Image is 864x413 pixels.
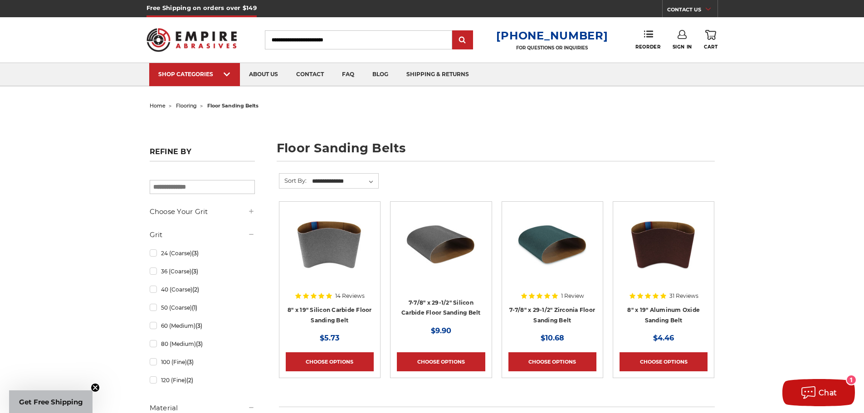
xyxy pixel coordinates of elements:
[653,334,674,342] span: $4.46
[819,389,837,397] span: Chat
[620,208,708,296] a: aluminum oxide 8x19 sanding belt
[496,45,608,51] p: FOR QUESTIONS OR INQUIRIES
[431,326,451,335] span: $9.90
[397,63,478,86] a: shipping & returns
[496,29,608,42] a: [PHONE_NUMBER]
[286,352,374,371] a: Choose Options
[192,304,197,311] span: (1)
[311,175,378,188] select: Sort By:
[19,398,83,406] span: Get Free Shipping
[363,63,397,86] a: blog
[333,63,363,86] a: faq
[454,31,472,49] input: Submit
[397,208,485,296] a: 7-7/8" x 29-1/2 " Silicon Carbide belt for floor sanding with professional-grade finishes, compat...
[293,208,366,281] img: 7-7-8" x 29-1-2 " Silicon Carbide belt for aggressive sanding on concrete and hardwood floors as ...
[847,375,856,384] div: 1
[196,340,203,347] span: (3)
[158,71,231,78] div: SHOP CATEGORIES
[286,208,374,296] a: 7-7-8" x 29-1-2 " Silicon Carbide belt for aggressive sanding on concrete and hardwood floors as ...
[150,245,255,261] a: 24 (Coarse)
[150,354,255,370] a: 100 (Fine)
[288,306,372,324] a: 8" x 19" Silicon Carbide Floor Sanding Belt
[146,22,237,58] img: Empire Abrasives
[176,102,197,109] a: flooring
[150,102,166,109] a: home
[150,318,255,334] a: 60 (Medium)
[397,352,485,371] a: Choose Options
[509,306,595,324] a: 7-7/8" x 29-1/2" Zirconia Floor Sanding Belt
[195,322,202,329] span: (3)
[335,293,365,299] span: 14 Reviews
[627,208,700,281] img: aluminum oxide 8x19 sanding belt
[186,377,193,384] span: (2)
[782,379,855,406] button: Chat
[91,383,100,392] button: Close teaser
[541,334,564,342] span: $10.68
[150,372,255,388] a: 120 (Fine)
[150,282,255,297] a: 40 (Coarse)
[405,208,477,281] img: 7-7/8" x 29-1/2 " Silicon Carbide belt for floor sanding with professional-grade finishes, compat...
[150,336,255,352] a: 80 (Medium)
[508,208,596,296] a: Professional-grade 7 7/8 x 29 1/2 inch Zirconia Floor Sanding Belt, ideal for floor restoration
[635,30,660,49] a: Reorder
[561,293,584,299] span: 1 Review
[240,63,287,86] a: about us
[150,300,255,316] a: 50 (Coarse)
[620,352,708,371] a: Choose Options
[635,44,660,50] span: Reorder
[401,299,481,316] a: 7-7/8" x 29-1/2" Silicon Carbide Floor Sanding Belt
[279,174,307,187] label: Sort By:
[320,334,339,342] span: $5.73
[191,268,198,275] span: (3)
[704,30,718,50] a: Cart
[667,5,718,17] a: CONTACT US
[150,206,255,217] h5: Choose Your Grit
[516,208,589,281] img: Professional-grade 7 7/8 x 29 1/2 inch Zirconia Floor Sanding Belt, ideal for floor restoration
[150,263,255,279] a: 36 (Coarse)
[704,44,718,50] span: Cart
[669,293,698,299] span: 31 Reviews
[192,250,199,257] span: (3)
[207,102,259,109] span: floor sanding belts
[627,306,700,324] a: 8" x 19" Aluminum Oxide Sanding Belt
[287,63,333,86] a: contact
[508,352,596,371] a: Choose Options
[187,359,194,365] span: (3)
[150,229,255,240] h5: Grit
[9,390,93,413] div: Get Free ShippingClose teaser
[150,147,255,161] h5: Refine by
[277,142,715,161] h1: floor sanding belts
[192,286,199,293] span: (2)
[673,44,692,50] span: Sign In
